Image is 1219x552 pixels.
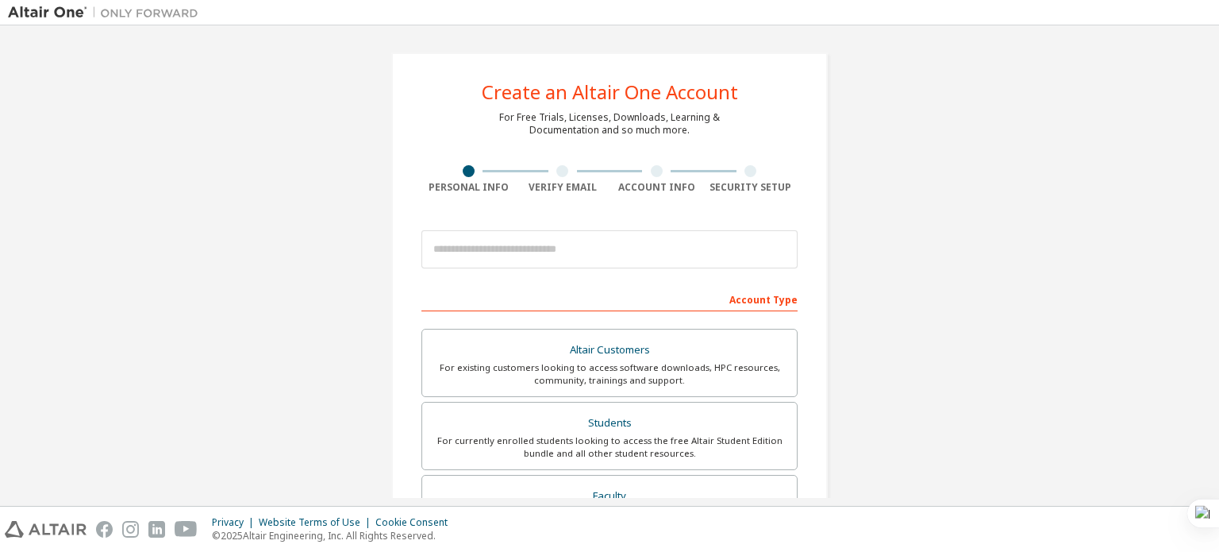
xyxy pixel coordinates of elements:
[259,516,375,529] div: Website Terms of Use
[499,111,720,137] div: For Free Trials, Licenses, Downloads, Learning & Documentation and so much more.
[482,83,738,102] div: Create an Altair One Account
[212,516,259,529] div: Privacy
[5,521,87,538] img: altair_logo.svg
[609,181,704,194] div: Account Info
[516,181,610,194] div: Verify Email
[148,521,165,538] img: linkedin.svg
[432,339,787,361] div: Altair Customers
[432,485,787,508] div: Faculty
[375,516,457,529] div: Cookie Consent
[96,521,113,538] img: facebook.svg
[432,412,787,434] div: Students
[175,521,198,538] img: youtube.svg
[212,529,457,542] p: © 2025 Altair Engineering, Inc. All Rights Reserved.
[432,434,787,460] div: For currently enrolled students looking to access the free Altair Student Edition bundle and all ...
[421,181,516,194] div: Personal Info
[432,361,787,387] div: For existing customers looking to access software downloads, HPC resources, community, trainings ...
[122,521,139,538] img: instagram.svg
[8,5,206,21] img: Altair One
[421,286,798,311] div: Account Type
[704,181,798,194] div: Security Setup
